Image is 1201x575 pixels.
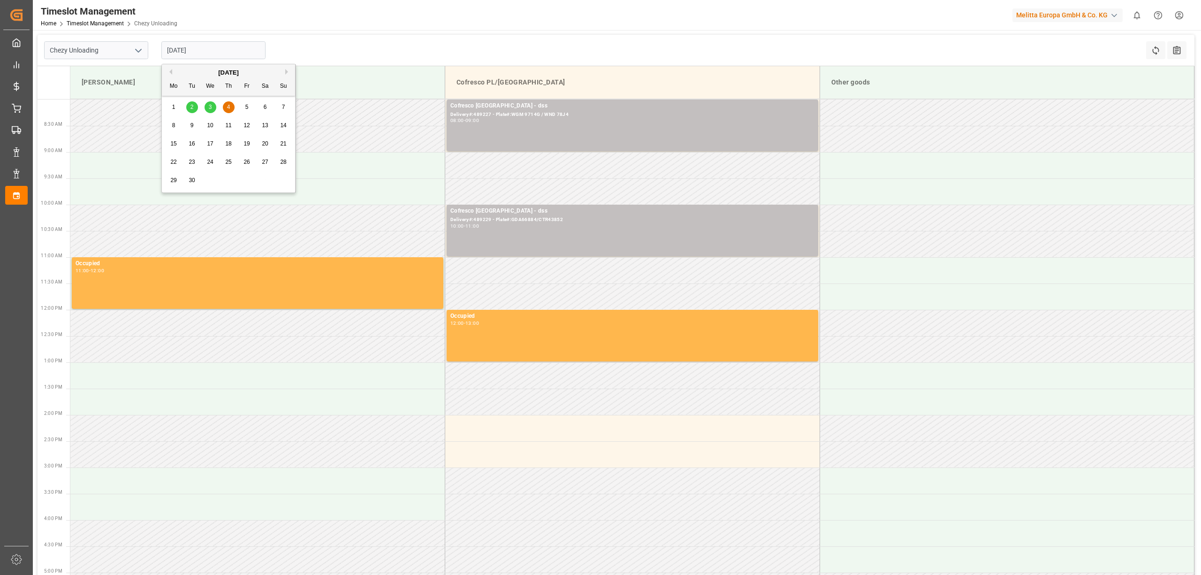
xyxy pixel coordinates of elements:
button: show 0 new notifications [1126,5,1148,26]
span: 2 [190,104,194,110]
input: Type to search/select [44,41,148,59]
div: Choose Friday, September 5th, 2025 [241,101,253,113]
button: open menu [131,43,145,58]
span: 3:00 PM [44,463,62,468]
div: Timeslot Management [41,4,177,18]
span: 27 [262,159,268,165]
span: 3:30 PM [44,490,62,495]
div: Occupied [450,312,814,321]
div: - [89,268,91,273]
div: 13:00 [465,321,479,325]
div: Choose Thursday, September 11th, 2025 [223,120,235,131]
span: 18 [225,140,231,147]
span: 26 [243,159,250,165]
div: Choose Sunday, September 21st, 2025 [278,138,289,150]
span: 19 [243,140,250,147]
div: Choose Wednesday, September 24th, 2025 [205,156,216,168]
button: Help Center [1148,5,1169,26]
div: Choose Saturday, September 27th, 2025 [259,156,271,168]
span: 21 [280,140,286,147]
div: Fr [241,81,253,92]
div: Choose Monday, September 15th, 2025 [168,138,180,150]
div: Choose Monday, September 1st, 2025 [168,101,180,113]
span: 2:30 PM [44,437,62,442]
div: Choose Sunday, September 28th, 2025 [278,156,289,168]
button: Melitta Europa GmbH & Co. KG [1012,6,1126,24]
div: Choose Saturday, September 20th, 2025 [259,138,271,150]
div: [PERSON_NAME] [78,74,437,91]
div: Th [223,81,235,92]
div: Cofresco [GEOGRAPHIC_DATA] - dss [450,207,814,216]
div: Choose Wednesday, September 10th, 2025 [205,120,216,131]
div: month 2025-09 [165,98,293,190]
a: Timeslot Management [67,20,124,27]
span: 12:00 PM [41,306,62,311]
div: Choose Friday, September 12th, 2025 [241,120,253,131]
span: 9:00 AM [44,148,62,153]
span: 13 [262,122,268,129]
div: Choose Tuesday, September 30th, 2025 [186,175,198,186]
span: 10:00 AM [41,200,62,206]
span: 3 [209,104,212,110]
div: Choose Thursday, September 25th, 2025 [223,156,235,168]
div: - [464,224,465,228]
span: 8 [172,122,175,129]
div: Choose Thursday, September 18th, 2025 [223,138,235,150]
span: 25 [225,159,231,165]
span: 8:30 AM [44,122,62,127]
div: 10:00 [450,224,464,228]
div: Su [278,81,289,92]
div: Cofresco [GEOGRAPHIC_DATA] - dss [450,101,814,111]
div: - [464,321,465,325]
div: Delivery#:489227 - Plate#:WGM 9714G / WND 78J4 [450,111,814,119]
div: 12:00 [450,321,464,325]
span: 4:00 PM [44,516,62,521]
button: Next Month [285,69,291,75]
span: 28 [280,159,286,165]
span: 16 [189,140,195,147]
a: Home [41,20,56,27]
div: Melitta Europa GmbH & Co. KG [1012,8,1123,22]
span: 15 [170,140,176,147]
span: 1:30 PM [44,384,62,390]
span: 29 [170,177,176,184]
div: 08:00 [450,118,464,123]
div: Choose Tuesday, September 16th, 2025 [186,138,198,150]
div: Choose Thursday, September 4th, 2025 [223,101,235,113]
span: 23 [189,159,195,165]
div: We [205,81,216,92]
span: 22 [170,159,176,165]
div: Choose Tuesday, September 2nd, 2025 [186,101,198,113]
span: 5 [245,104,249,110]
input: DD-MM-YYYY [161,41,266,59]
span: 11 [225,122,231,129]
span: 6 [264,104,267,110]
span: 9 [190,122,194,129]
div: Occupied [76,259,440,268]
span: 10 [207,122,213,129]
span: 12:30 PM [41,332,62,337]
span: 7 [282,104,285,110]
div: 11:00 [465,224,479,228]
div: Choose Wednesday, September 17th, 2025 [205,138,216,150]
div: Choose Saturday, September 13th, 2025 [259,120,271,131]
span: 20 [262,140,268,147]
div: [DATE] [162,68,295,77]
div: Choose Sunday, September 14th, 2025 [278,120,289,131]
div: 11:00 [76,268,89,273]
span: 4 [227,104,230,110]
span: 9:30 AM [44,174,62,179]
span: 11:00 AM [41,253,62,258]
div: 12:00 [91,268,104,273]
div: Tu [186,81,198,92]
span: 5:00 PM [44,568,62,574]
div: Choose Friday, September 19th, 2025 [241,138,253,150]
div: Choose Monday, September 8th, 2025 [168,120,180,131]
div: Choose Tuesday, September 9th, 2025 [186,120,198,131]
span: 14 [280,122,286,129]
span: 1:00 PM [44,358,62,363]
div: Choose Wednesday, September 3rd, 2025 [205,101,216,113]
div: Choose Friday, September 26th, 2025 [241,156,253,168]
span: 30 [189,177,195,184]
div: Choose Tuesday, September 23rd, 2025 [186,156,198,168]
